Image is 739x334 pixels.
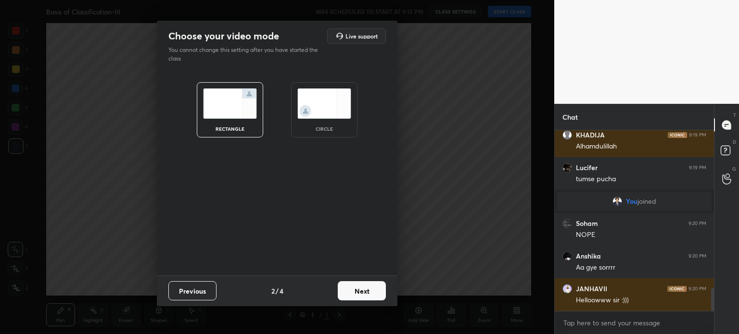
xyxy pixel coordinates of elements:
h5: Live support [345,33,378,39]
h2: Choose your video mode [168,30,279,42]
div: 9:20 PM [688,221,706,226]
img: b0315118261a45ad94fdbfb54dca091b.jpg [562,251,572,261]
div: circle [305,126,344,131]
p: T [733,111,736,119]
p: G [732,165,736,173]
h4: / [276,286,279,296]
div: 9:19 PM [689,165,706,171]
h6: JANHAVII [576,285,607,293]
img: circleScreenIcon.acc0effb.svg [297,88,351,119]
h4: 2 [271,286,275,296]
p: Chat [555,104,586,130]
button: Previous [168,281,217,300]
div: tumse pucha [576,174,706,184]
h6: KHADIJA [576,131,605,139]
div: Aa gye sorrrr [576,263,706,272]
div: 9:20 PM [688,286,706,292]
p: D [733,138,736,146]
h4: 4 [280,286,283,296]
div: Helloowww sir :))) [576,296,706,305]
img: 2e347f1550df45dfb115d3d6581c46e2.jpg [612,197,622,206]
img: iconic-dark.1390631f.png [667,286,687,292]
span: joined [637,198,656,205]
img: b2078c773815455f8751b68963dafff3.jpg [562,284,572,294]
div: rectangle [211,126,249,131]
h6: Soham [576,219,598,228]
span: You [626,198,637,205]
div: 9:20 PM [688,253,706,259]
img: 94970fe4317b44eb9105feec3e679b20.jpg [562,163,572,173]
img: 23c05fe84b2d43daa4f9443be34f0cb9.jpg [562,219,572,228]
img: normalScreenIcon.ae25ed63.svg [203,88,257,119]
button: Next [338,281,386,300]
div: Alhamdulillah [576,142,706,151]
img: iconic-dark.1390631f.png [668,132,687,138]
div: grid [555,130,714,311]
img: default.png [562,130,572,140]
h6: Lucifer [576,163,598,172]
div: NOPE [576,230,706,240]
p: You cannot change this setting after you have started the class [168,46,324,63]
div: 9:19 PM [689,132,706,138]
h6: Anshika [576,252,601,260]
